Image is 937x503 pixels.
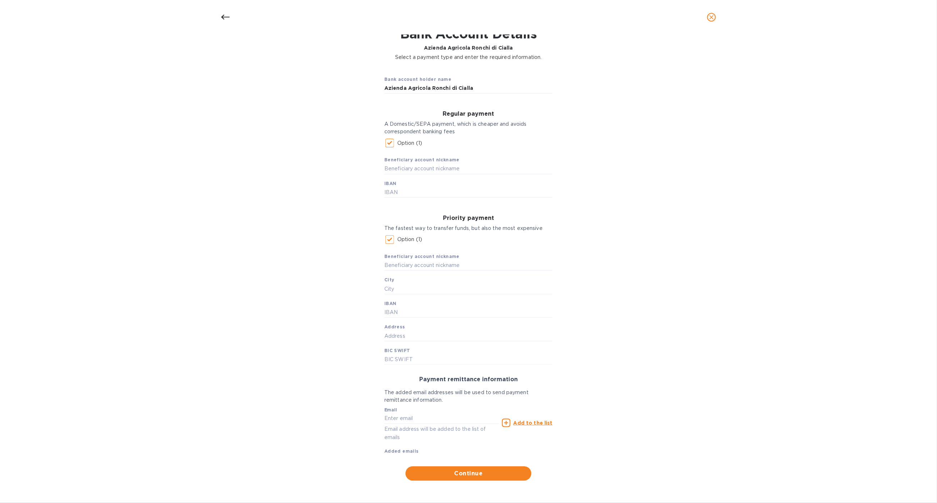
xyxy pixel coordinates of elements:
[384,389,553,404] p: The added email addresses will be used to send payment remittance information.
[395,26,542,41] h1: Bank Account Details
[384,448,419,454] b: Added emails
[384,187,553,198] input: IBAN
[384,283,553,294] input: City
[384,260,553,271] input: Beneficiary account nickname
[384,331,553,341] input: Address
[384,77,452,82] b: Bank account holder name
[411,469,526,478] span: Continue
[384,120,553,135] p: A Domestic/SEPA payment, which is cheaper and avoids correspondent banking fees
[384,111,553,117] h3: Regular payment
[384,354,553,365] input: BIC SWIFT
[397,139,422,147] p: Option (1)
[395,54,542,61] p: Select a payment type and enter the required information.
[384,348,410,353] b: BIC SWIFT
[384,157,460,162] b: Beneficiary account nickname
[384,324,405,329] b: Address
[703,9,720,26] button: close
[384,307,553,318] input: IBAN
[384,376,553,383] h3: Payment remittance information
[513,420,553,426] u: Add to the list
[397,236,422,243] p: Option (1)
[384,163,553,174] input: Beneficiary account nickname
[384,277,394,282] b: City
[384,254,460,259] b: Beneficiary account nickname
[384,408,397,412] label: Email
[384,181,397,186] b: IBAN
[384,413,499,424] input: Enter email
[424,45,513,51] b: Azienda Agricola Ronchi di Cialla
[384,215,553,222] h3: Priority payment
[384,425,499,442] p: Email address will be added to the list of emails
[384,225,553,232] p: The fastest way to transfer funds, but also the most expensive
[406,466,531,481] button: Continue
[384,301,397,306] b: IBAN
